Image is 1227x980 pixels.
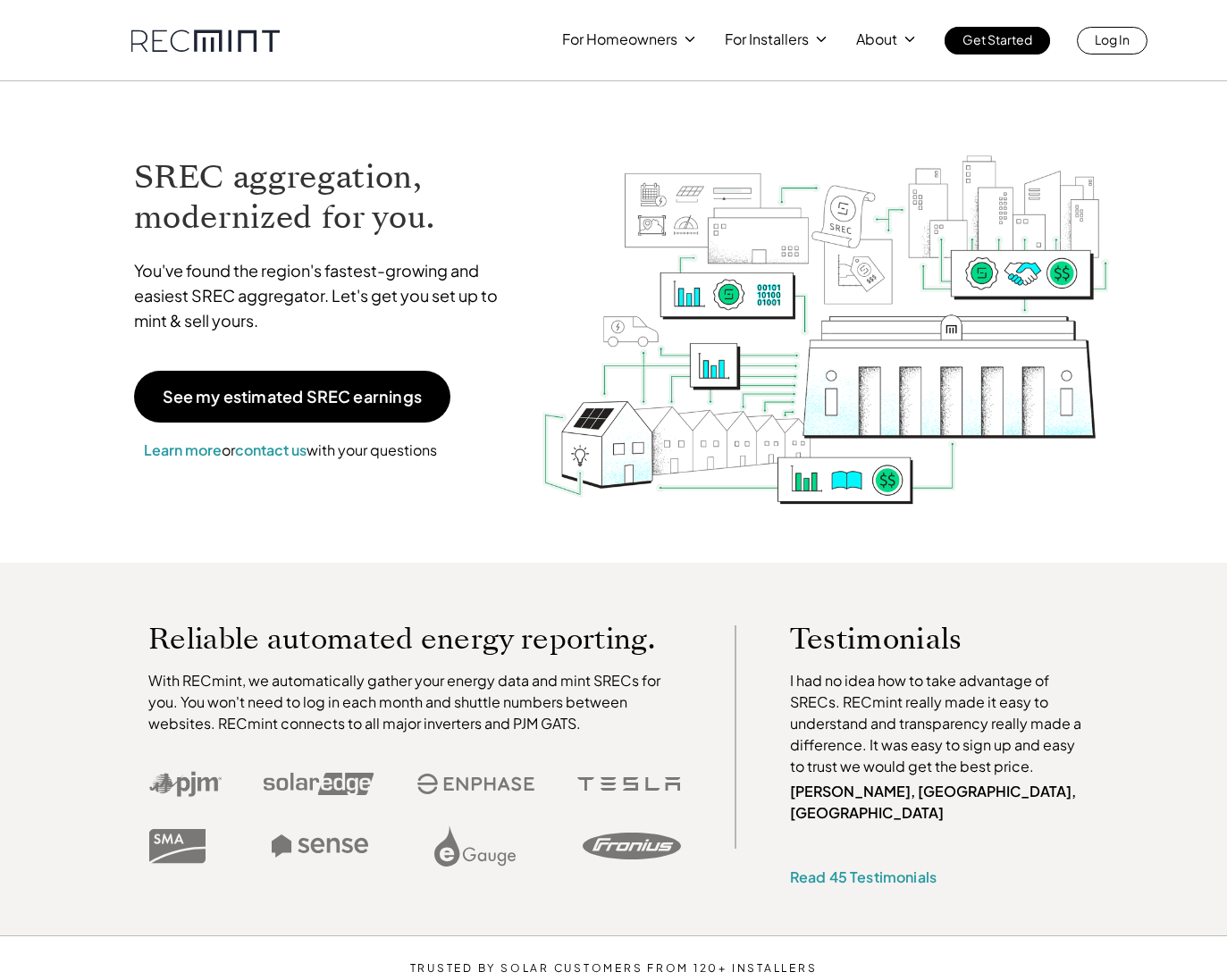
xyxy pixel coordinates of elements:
p: Testimonials [790,625,1056,652]
p: or with your questions [134,439,447,462]
a: See my estimated SREC earnings [134,371,450,423]
p: TRUSTED BY SOLAR CUSTOMERS FROM 120+ INSTALLERS [356,962,871,975]
a: Read 45 Testimonials [790,867,937,886]
p: For Installers [725,27,809,52]
p: Reliable automated energy reporting. [148,625,681,652]
p: Log In [1095,27,1130,52]
img: RECmint value cycle [541,108,1111,509]
p: I had no idea how to take advantage of SRECs. RECmint really made it easy to understand and trans... [790,670,1090,777]
h1: SREC aggregation, modernized for you. [134,157,515,238]
p: [PERSON_NAME], [GEOGRAPHIC_DATA], [GEOGRAPHIC_DATA] [790,781,1090,824]
p: See my estimated SREC earnings [163,389,422,405]
p: About [856,27,897,52]
a: Learn more [144,440,222,459]
p: With RECmint, we automatically gather your energy data and mint SRECs for you. You won't need to ... [148,670,681,734]
p: Get Started [962,27,1032,52]
a: Log In [1077,27,1147,54]
a: Get Started [945,27,1050,54]
a: contact us [235,440,307,459]
p: You've found the region's fastest-growing and easiest SREC aggregator. Let's get you set up to mi... [134,258,515,333]
p: For Homeowners [562,27,677,52]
